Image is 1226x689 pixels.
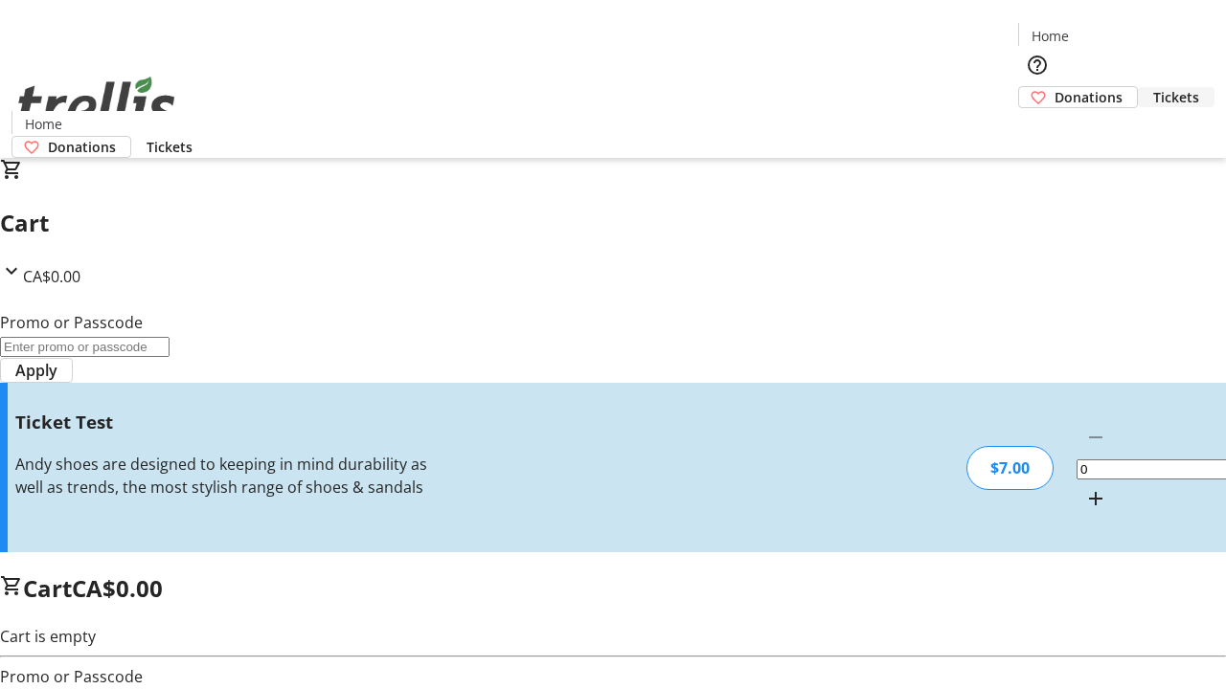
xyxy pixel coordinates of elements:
a: Tickets [1138,87,1215,107]
span: Apply [15,359,57,382]
h3: Ticket Test [15,409,434,435]
img: Orient E2E Organization CqHrCUIKGa's Logo [11,56,182,151]
span: CA$0.00 [72,572,163,604]
span: Tickets [147,137,193,157]
span: Tickets [1153,87,1199,107]
span: Home [25,114,62,134]
span: Home [1032,26,1069,46]
button: Increment by one [1077,479,1115,518]
div: Andy shoes are designed to keeping in mind durability as well as trends, the most stylish range o... [15,453,434,499]
a: Donations [1018,86,1138,108]
a: Home [1019,26,1080,46]
a: Tickets [131,137,208,157]
a: Donations [11,136,131,158]
span: Donations [48,137,116,157]
span: Donations [1055,87,1123,107]
button: Help [1018,46,1056,84]
a: Home [12,114,74,134]
button: Cart [1018,108,1056,146]
span: CA$0.00 [23,266,80,287]
div: $7.00 [966,446,1054,490]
